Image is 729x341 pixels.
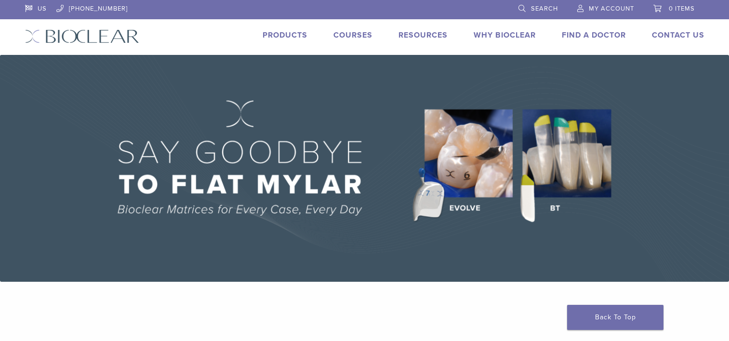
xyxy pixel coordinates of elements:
a: Why Bioclear [474,30,536,40]
span: 0 items [669,5,695,13]
a: Find A Doctor [562,30,626,40]
img: Bioclear [25,29,139,43]
a: Resources [398,30,448,40]
a: Contact Us [652,30,704,40]
span: Search [531,5,558,13]
a: Back To Top [567,305,663,330]
a: Courses [333,30,372,40]
a: Products [263,30,307,40]
span: My Account [589,5,634,13]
